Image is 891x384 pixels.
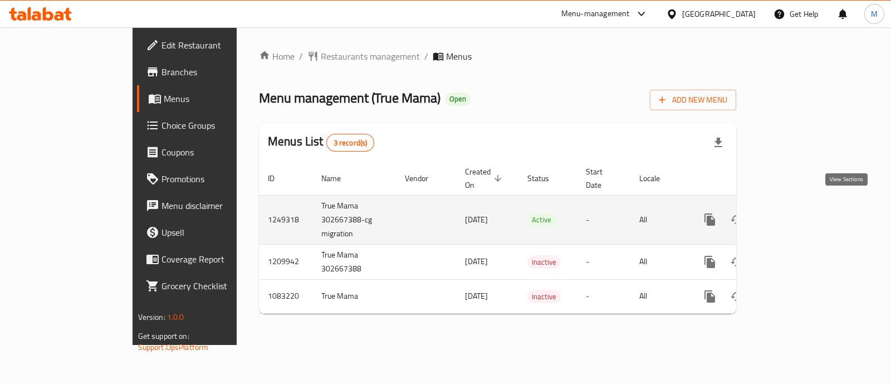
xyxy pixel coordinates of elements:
[527,213,556,226] span: Active
[465,254,488,269] span: [DATE]
[164,92,272,105] span: Menus
[723,206,750,233] button: Change Status
[312,279,396,313] td: True Mama
[259,279,312,313] td: 1083220
[465,165,505,192] span: Created On
[259,162,812,314] table: enhanced table
[650,90,736,110] button: Add New Menu
[259,50,736,63] nav: breadcrumb
[527,172,564,185] span: Status
[446,50,472,63] span: Menus
[326,134,375,152] div: Total records count
[137,139,281,166] a: Coupons
[312,244,396,279] td: True Mama 302667388
[465,289,488,303] span: [DATE]
[659,93,727,107] span: Add New Menu
[161,119,272,132] span: Choice Groups
[161,279,272,293] span: Grocery Checklist
[577,195,630,244] td: -
[161,226,272,239] span: Upsell
[137,246,281,273] a: Coverage Report
[161,38,272,52] span: Edit Restaurant
[259,244,312,279] td: 1209942
[697,283,723,310] button: more
[137,166,281,192] a: Promotions
[697,249,723,275] button: more
[161,145,272,159] span: Coupons
[259,195,312,244] td: 1249318
[630,244,688,279] td: All
[871,8,878,20] span: M
[639,172,674,185] span: Locale
[527,213,556,227] div: Active
[688,162,812,196] th: Actions
[268,133,374,152] h2: Menus List
[307,50,420,63] a: Restaurants management
[405,172,443,185] span: Vendor
[586,165,617,192] span: Start Date
[137,219,281,246] a: Upsell
[723,249,750,275] button: Change Status
[137,32,281,59] a: Edit Restaurant
[527,255,561,269] div: Inactive
[465,212,488,227] span: [DATE]
[723,283,750,310] button: Change Status
[138,310,165,324] span: Version:
[161,199,272,212] span: Menu disclaimer
[321,172,355,185] span: Name
[137,112,281,139] a: Choice Groups
[138,340,209,354] a: Support.OpsPlatform
[161,252,272,266] span: Coverage Report
[161,172,272,186] span: Promotions
[527,256,561,269] span: Inactive
[137,273,281,299] a: Grocery Checklist
[268,172,289,185] span: ID
[705,129,732,156] div: Export file
[327,138,374,148] span: 3 record(s)
[682,8,756,20] div: [GEOGRAPHIC_DATA]
[697,206,723,233] button: more
[561,7,630,21] div: Menu-management
[299,50,303,63] li: /
[577,279,630,313] td: -
[630,279,688,313] td: All
[167,310,184,324] span: 1.0.0
[137,192,281,219] a: Menu disclaimer
[321,50,420,63] span: Restaurants management
[445,94,471,104] span: Open
[137,59,281,85] a: Branches
[527,290,561,303] span: Inactive
[424,50,428,63] li: /
[445,93,471,106] div: Open
[577,244,630,279] td: -
[312,195,396,244] td: True Mama 302667388-cg migration
[161,65,272,79] span: Branches
[138,329,189,343] span: Get support on:
[137,85,281,112] a: Menus
[259,85,440,110] span: Menu management ( True Mama )
[630,195,688,244] td: All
